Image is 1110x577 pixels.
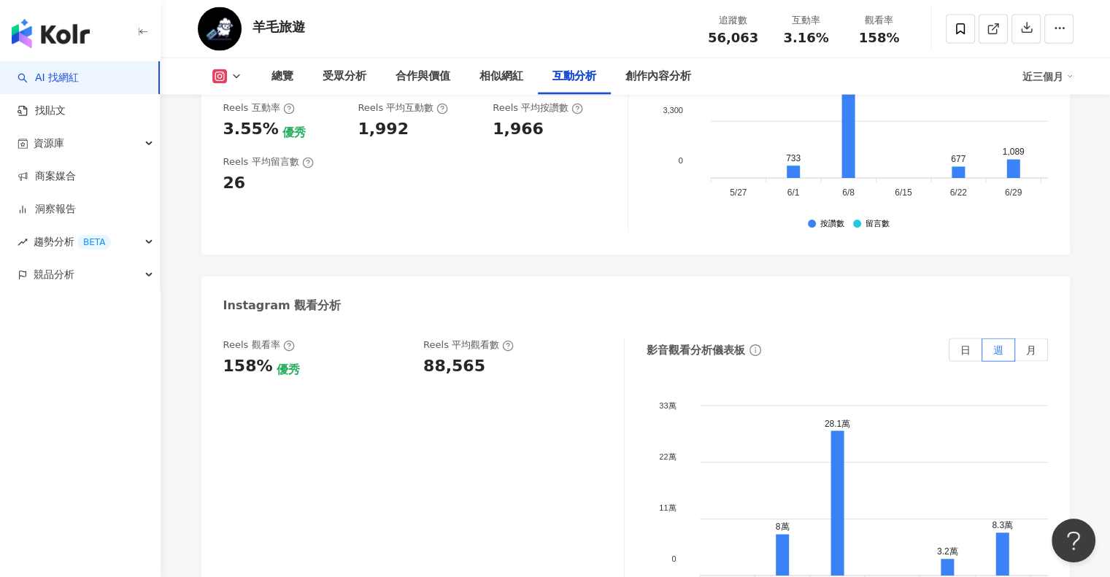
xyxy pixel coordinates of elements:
[323,68,366,85] div: 受眾分析
[282,125,306,141] div: 優秀
[708,30,758,45] span: 56,063
[1052,519,1095,562] iframe: Help Scout Beacon - Open
[783,31,828,45] span: 3.16%
[18,202,76,217] a: 洞察報告
[223,118,279,141] div: 3.55%
[223,355,273,378] div: 158%
[625,68,691,85] div: 創作內容分析
[198,7,242,51] img: KOL Avatar
[747,342,763,358] span: info-circle
[859,31,900,45] span: 158%
[647,343,745,358] div: 影音觀看分析儀表板
[223,155,314,169] div: Reels 平均留言數
[852,13,907,28] div: 觀看率
[12,19,90,48] img: logo
[223,298,342,314] div: Instagram 觀看分析
[820,220,844,229] div: 按讚數
[18,71,79,85] a: searchAI 找網紅
[358,118,409,141] div: 1,992
[949,187,967,198] tspan: 6/22
[253,18,305,36] div: 羊毛旅遊
[1026,344,1036,356] span: 月
[659,503,676,512] tspan: 11萬
[730,187,747,198] tspan: 5/27
[671,554,676,563] tspan: 0
[358,101,448,115] div: Reels 平均互動數
[396,68,450,85] div: 合作與價值
[866,220,890,229] div: 留言數
[663,106,683,115] tspan: 3,300
[706,13,761,28] div: 追蹤數
[223,172,246,195] div: 26
[787,187,799,198] tspan: 6/1
[77,235,111,249] div: BETA
[423,338,514,352] div: Reels 平均觀看數
[1004,187,1022,198] tspan: 6/29
[423,355,485,378] div: 88,565
[493,118,544,141] div: 1,966
[493,101,583,115] div: Reels 平均按讚數
[895,187,912,198] tspan: 6/15
[960,344,971,356] span: 日
[223,338,295,352] div: Reels 觀看率
[223,101,295,115] div: Reels 互動率
[659,452,676,461] tspan: 22萬
[552,68,596,85] div: 互動分析
[679,157,683,166] tspan: 0
[34,225,111,258] span: 趨勢分析
[276,362,299,378] div: 優秀
[479,68,523,85] div: 相似網紅
[18,237,28,247] span: rise
[1022,65,1074,88] div: 近三個月
[18,169,76,184] a: 商案媒合
[993,344,1003,356] span: 週
[271,68,293,85] div: 總覽
[659,401,676,410] tspan: 33萬
[779,13,834,28] div: 互動率
[34,127,64,160] span: 資源庫
[34,258,74,291] span: 競品分析
[842,187,855,198] tspan: 6/8
[18,104,66,118] a: 找貼文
